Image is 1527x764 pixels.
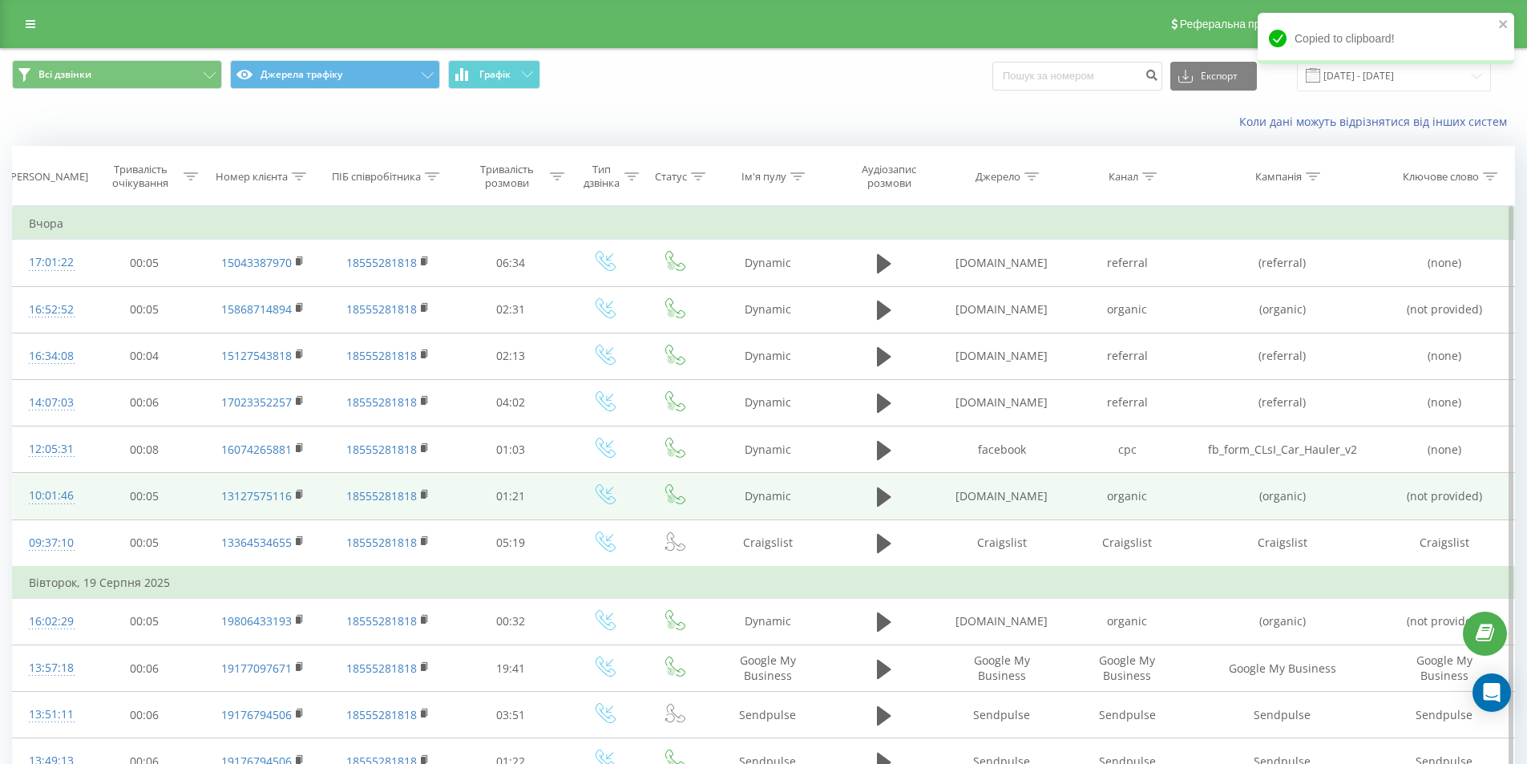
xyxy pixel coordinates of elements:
[708,426,828,473] td: Dynamic
[655,170,687,184] div: Статус
[939,240,1064,286] td: [DOMAIN_NAME]
[1064,645,1190,692] td: Google My Business
[221,301,292,317] a: 15868714894
[29,434,71,465] div: 12:05:31
[1190,645,1375,692] td: Google My Business
[1375,692,1514,738] td: Sendpulse
[1190,240,1375,286] td: (referral)
[29,653,71,684] div: 13:57:18
[1064,286,1190,333] td: organic
[1375,286,1514,333] td: (not provided)
[976,170,1020,184] div: Джерело
[448,60,540,89] button: Графік
[939,286,1064,333] td: [DOMAIN_NAME]
[1190,379,1375,426] td: (referral)
[221,394,292,410] a: 17023352257
[1109,170,1138,184] div: Канал
[453,519,569,567] td: 05:19
[1258,13,1514,64] div: Copied to clipboard!
[842,163,935,190] div: Аудіозапис розмови
[939,645,1064,692] td: Google My Business
[346,535,417,550] a: 18555281818
[101,163,180,190] div: Тривалість очікування
[453,240,569,286] td: 06:34
[87,645,203,692] td: 00:06
[87,473,203,519] td: 00:05
[221,255,292,270] a: 15043387970
[1498,18,1509,33] button: close
[1064,473,1190,519] td: organic
[1190,692,1375,738] td: Sendpulse
[1375,645,1514,692] td: Google My Business
[87,692,203,738] td: 00:06
[1375,598,1514,645] td: (not provided)
[1375,379,1514,426] td: (none)
[29,387,71,418] div: 14:07:03
[29,699,71,730] div: 13:51:11
[38,68,91,81] span: Всі дзвінки
[221,613,292,629] a: 19806433193
[1190,286,1375,333] td: (organic)
[939,692,1064,738] td: Sendpulse
[708,645,828,692] td: Google My Business
[29,294,71,325] div: 16:52:52
[346,661,417,676] a: 18555281818
[1375,473,1514,519] td: (not provided)
[479,69,511,80] span: Графік
[992,62,1162,91] input: Пошук за номером
[939,519,1064,567] td: Craigslist
[1190,333,1375,379] td: (referral)
[13,567,1515,599] td: Вівторок, 19 Серпня 2025
[87,598,203,645] td: 00:05
[741,170,786,184] div: Ім'я пулу
[1064,379,1190,426] td: referral
[708,379,828,426] td: Dynamic
[29,247,71,278] div: 17:01:22
[87,519,203,567] td: 00:05
[939,426,1064,473] td: facebook
[1190,598,1375,645] td: (organic)
[29,528,71,559] div: 09:37:10
[939,333,1064,379] td: [DOMAIN_NAME]
[1180,18,1298,30] span: Реферальна програма
[230,60,440,89] button: Джерела трафіку
[453,379,569,426] td: 04:02
[13,208,1515,240] td: Вчора
[221,442,292,457] a: 16074265881
[221,707,292,722] a: 19176794506
[453,473,569,519] td: 01:21
[216,170,288,184] div: Номер клієнта
[346,442,417,457] a: 18555281818
[453,692,569,738] td: 03:51
[87,333,203,379] td: 00:04
[1255,170,1302,184] div: Кампанія
[221,488,292,503] a: 13127575116
[346,348,417,363] a: 18555281818
[467,163,547,190] div: Тривалість розмови
[708,473,828,519] td: Dynamic
[453,286,569,333] td: 02:31
[29,341,71,372] div: 16:34:08
[708,333,828,379] td: Dynamic
[221,661,292,676] a: 19177097671
[1190,426,1375,473] td: fb_form_CLsI_Car_Hauler_v2
[453,333,569,379] td: 02:13
[1403,170,1479,184] div: Ключове слово
[1472,673,1511,712] div: Open Intercom Messenger
[939,379,1064,426] td: [DOMAIN_NAME]
[1190,519,1375,567] td: Craigslist
[1375,333,1514,379] td: (none)
[1064,426,1190,473] td: cpc
[87,240,203,286] td: 00:05
[1064,333,1190,379] td: referral
[708,598,828,645] td: Dynamic
[12,60,222,89] button: Всі дзвінки
[939,473,1064,519] td: [DOMAIN_NAME]
[1239,114,1515,129] a: Коли дані можуть відрізнятися вiд інших систем
[708,286,828,333] td: Dynamic
[453,598,569,645] td: 00:32
[453,426,569,473] td: 01:03
[708,519,828,567] td: Craigslist
[1064,598,1190,645] td: organic
[29,606,71,637] div: 16:02:29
